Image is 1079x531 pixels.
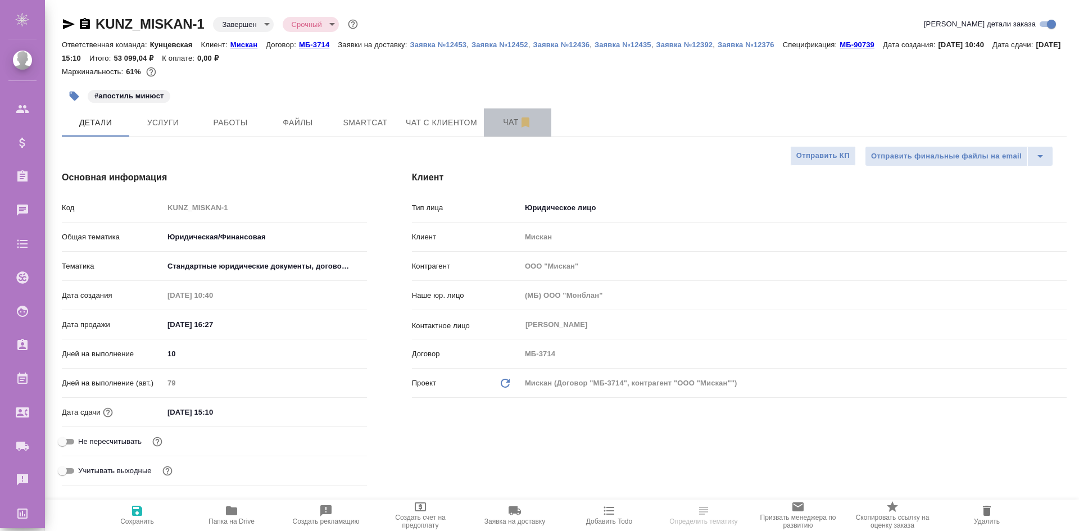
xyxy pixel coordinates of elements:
[160,464,175,478] button: Выбери, если сб и вс нужно считать рабочими днями для выполнения заказа.
[201,40,230,49] p: Клиент:
[992,40,1036,49] p: Дата сдачи:
[96,16,204,31] a: KUNZ_MISKAN-1
[266,40,299,49] p: Договор:
[852,514,933,529] span: Скопировать ссылку на оценку заказа
[410,39,466,51] button: Заявка №12453
[521,374,1067,393] div: Мискан (Договор "МБ-3714", контрагент "ООО "Мискан"")
[87,90,171,100] span: апостиль минюст
[412,320,521,332] p: Контактное лицо
[924,19,1036,30] span: [PERSON_NAME] детали заказа
[528,40,533,49] p: ,
[466,40,472,49] p: ,
[533,39,590,51] button: Заявка №12436
[669,518,737,525] span: Определить тематику
[164,375,367,391] input: Пустое поле
[120,518,154,525] span: Сохранить
[62,17,75,31] button: Скопировать ссылку для ЯМессенджера
[406,116,477,130] span: Чат с клиентом
[62,407,101,418] p: Дата сдачи
[164,228,367,247] div: Юридическая/Финансовая
[208,518,255,525] span: Папка на Drive
[338,116,392,130] span: Smartcat
[883,40,938,49] p: Дата создания:
[136,116,190,130] span: Услуги
[164,346,367,362] input: ✎ Введи что-нибудь
[299,40,338,49] p: МБ-3714
[783,40,840,49] p: Спецификация:
[871,150,1022,163] span: Отправить финальные файлы на email
[62,40,150,49] p: Ответственная команда:
[412,202,521,214] p: Тип лица
[78,17,92,31] button: Скопировать ссылку
[62,84,87,108] button: Добавить тэг
[94,90,164,102] p: #апостиль минюст
[586,518,632,525] span: Добавить Todo
[656,40,713,49] p: Заявка №12392
[62,232,164,243] p: Общая тематика
[69,116,123,130] span: Детали
[412,348,521,360] p: Договор
[126,67,143,76] p: 61%
[230,39,266,49] a: Мискан
[230,40,266,49] p: Мискан
[472,40,528,49] p: Заявка №12452
[164,199,367,216] input: Пустое поле
[472,39,528,51] button: Заявка №12452
[150,40,201,49] p: Кунцевская
[974,518,1000,525] span: Удалить
[656,39,713,51] button: Заявка №12392
[412,378,437,389] p: Проект
[164,257,367,276] div: Стандартные юридические документы, договоры, уставы
[412,232,521,243] p: Клиент
[521,346,1067,362] input: Пустое поле
[410,40,466,49] p: Заявка №12453
[62,261,164,272] p: Тематика
[144,65,158,79] button: 20713.34 RUB;
[656,500,751,531] button: Определить тематику
[90,500,184,531] button: Сохранить
[491,115,545,129] span: Чат
[651,40,656,49] p: ,
[184,500,279,531] button: Папка на Drive
[713,40,718,49] p: ,
[197,54,227,62] p: 0,00 ₽
[845,500,940,531] button: Скопировать ссылку на оценку заказа
[718,39,783,51] button: Заявка №12376
[373,500,468,531] button: Создать счет на предоплату
[213,17,273,32] div: Завершен
[865,146,1028,166] button: Отправить финальные файлы на email
[938,40,992,49] p: [DATE] 10:40
[346,17,360,31] button: Доп статусы указывают на важность/срочность заказа
[62,348,164,360] p: Дней на выполнение
[412,290,521,301] p: Наше юр. лицо
[283,17,339,32] div: Завершен
[521,198,1067,217] div: Юридическое лицо
[203,116,257,130] span: Работы
[718,40,783,49] p: Заявка №12376
[533,40,590,49] p: Заявка №12436
[288,20,325,29] button: Срочный
[62,378,164,389] p: Дней на выполнение (авт.)
[101,405,115,420] button: Если добавить услуги и заполнить их объемом, то дата рассчитается автоматически
[299,39,338,49] a: МБ-3714
[62,319,164,330] p: Дата продажи
[62,67,126,76] p: Маржинальность:
[114,54,162,62] p: 53 099,04 ₽
[590,40,595,49] p: ,
[62,290,164,301] p: Дата создания
[78,436,142,447] span: Не пересчитывать
[840,40,883,49] p: МБ-90739
[412,261,521,272] p: Контрагент
[164,404,262,420] input: ✎ Введи что-нибудь
[521,229,1067,245] input: Пустое поле
[940,500,1034,531] button: Удалить
[78,465,152,476] span: Учитывать выходные
[380,514,461,529] span: Создать счет на предоплату
[751,500,845,531] button: Призвать менеджера по развитию
[62,202,164,214] p: Код
[521,258,1067,274] input: Пустое поле
[484,518,545,525] span: Заявка на доставку
[62,171,367,184] h4: Основная информация
[519,116,532,129] svg: Отписаться
[468,500,562,531] button: Заявка на доставку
